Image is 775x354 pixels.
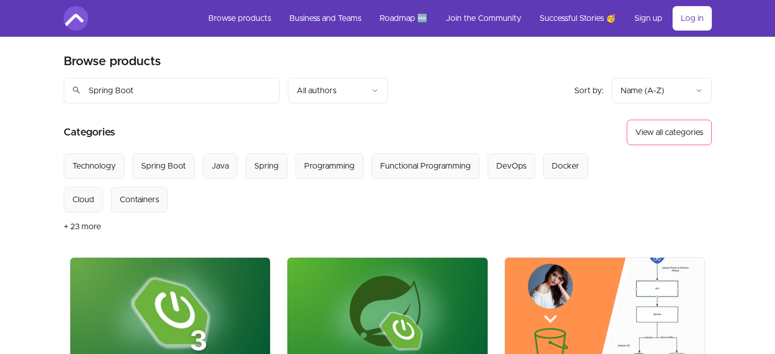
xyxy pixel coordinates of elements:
div: Functional Programming [380,160,471,172]
h2: Categories [64,120,115,145]
div: Programming [304,160,355,172]
div: Docker [552,160,579,172]
button: Product sort options [612,78,712,103]
a: Sign up [626,6,671,31]
div: DevOps [496,160,526,172]
div: Java [211,160,229,172]
div: Cloud [72,194,94,206]
h2: Browse products [64,53,161,70]
div: Spring Boot [141,160,186,172]
div: Spring [254,160,279,172]
img: Amigoscode logo [64,6,88,31]
button: + 23 more [64,212,101,241]
input: Search product names [64,78,280,103]
a: Join the Community [438,6,529,31]
span: Sort by: [574,87,604,95]
div: Containers [120,194,159,206]
button: Filter by author [288,78,388,103]
a: Log in [673,6,712,31]
a: Business and Teams [281,6,369,31]
a: Successful Stories 🥳 [531,6,624,31]
button: View all categories [627,120,712,145]
nav: Main [200,6,712,31]
a: Browse products [200,6,279,31]
a: Roadmap 🆕 [371,6,436,31]
span: search [72,83,81,97]
div: Technology [72,160,116,172]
